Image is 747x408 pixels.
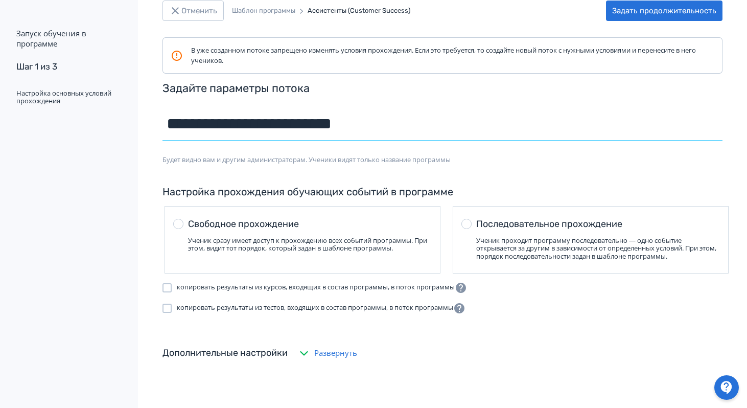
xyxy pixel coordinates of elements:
[232,6,295,16] div: Шаблон программы
[606,1,722,21] button: Задать продолжительность
[162,1,224,21] button: Отменить
[314,347,357,359] span: Развернуть
[476,218,720,230] div: Последовательное прохождение
[162,155,451,164] span: Будет видно вам и другим администраторам. Ученики видят только название программы
[16,61,120,73] div: Шаг 1 из 3
[162,186,722,198] h2: Настройка прохождения обучающих событий в программе
[162,82,722,95] h1: Задайте параметры потока
[16,29,120,49] div: Запуск обучения в программе
[476,237,720,261] div: Ученик проходит программу последовательно — одно событие открывается за другим в зависимости от о...
[162,346,288,360] div: Дополнительные настройки
[16,89,120,105] div: Настройка основных условий прохождения
[308,6,410,16] span: Ассистенты (Customer Success)
[177,282,467,294] span: копировать результаты из курсов, входящих в состав программы, в поток программы
[188,218,432,230] div: Свободное прохождение
[188,237,432,253] div: Ученик сразу имеет доступ к прохождению всех событий программы. При этом, видит тот порядок, кото...
[296,343,359,364] button: Развернуть
[177,302,465,314] span: копировать результаты из тестов, входящих в состав программы, в поток программы
[171,46,698,65] div: В уже созданном потоке запрещено изменять условия прохождения. Если это требуется, то создайте но...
